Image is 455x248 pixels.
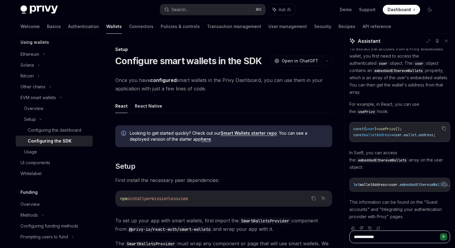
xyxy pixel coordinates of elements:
[172,6,188,13] div: Search...
[16,199,93,210] a: Overview
[404,133,416,137] span: wallet
[271,56,322,66] button: Open in ChatGPT
[207,19,261,34] a: Transaction management
[20,189,38,196] h5: Funding
[115,55,262,66] h1: Configure smart wallets in the SDK
[268,19,307,34] a: User management
[440,124,448,132] button: Copy the contents from the code block
[150,77,177,83] a: configured
[24,148,37,155] div: Usage
[363,19,391,34] a: API reference
[389,182,400,187] span: user.
[115,99,128,113] button: React
[358,109,375,114] span: usePrivy
[20,83,45,90] div: Other chains
[340,7,352,13] a: Demo
[402,133,404,137] span: .
[376,127,379,131] span: =
[115,176,332,184] span: First install the necessary peer dependencies:
[120,196,128,201] span: npm
[440,180,448,188] button: Copy the contents from the code block
[130,130,326,142] span: Looking to get started quickly? Check out our . You can see a deployed version of the starter app .
[178,196,188,201] span: viem
[16,125,93,136] a: Configuring the dashboard
[440,233,447,240] button: Send message
[255,7,262,12] span: ⌘ K
[349,199,450,220] p: This information can be found on the "Guest accounts" and "Integrating your authentication provid...
[20,61,34,69] div: Solana
[387,182,389,187] span: =
[20,233,68,240] div: Prompting users to fund
[28,127,81,134] div: Configuring the dashboard
[20,51,39,58] div: Ethereum
[425,5,435,14] button: Toggle dark mode
[121,131,127,137] svg: Info
[349,149,450,171] p: In Swift, you can access the array on the user object:
[20,72,34,80] div: Bitcoin
[68,19,99,34] a: Authentication
[24,116,36,123] div: Setup
[349,101,450,115] p: For example, in React, you can use the hook:
[28,137,72,145] div: Configuring the SDK
[364,127,366,131] span: {
[20,222,78,230] div: Configuring funding methods
[24,105,43,112] div: Overview
[47,19,61,34] a: Basics
[160,4,265,15] button: Search...⌘K
[16,221,93,231] a: Configuring funding methods
[353,133,364,137] span: const
[106,19,122,34] a: Wallets
[144,196,178,201] span: permissionless
[115,46,332,52] div: Setup
[433,133,435,137] span: ;
[339,19,355,34] a: Recipes
[359,7,376,13] a: Support
[20,94,56,101] div: EVM smart wallets
[310,194,317,202] button: Copy the contents from the code block
[135,99,162,113] button: React Native
[319,194,327,202] button: Ask AI
[388,7,411,13] span: Dashboard
[358,158,407,163] span: embeddedEthereumWallets
[201,137,211,142] a: here
[400,182,448,187] span: embeddedEthereumWallets
[20,170,42,177] div: Whitelabel
[282,58,318,64] span: Open in ChatGPT
[221,130,277,136] a: Smart Wallets starter repo
[416,133,419,137] span: .
[115,216,332,233] span: To set up your app with smart wallets, first import the component from and wrap your app with it.
[161,19,200,34] a: Policies & controls
[448,182,450,187] span: .
[20,19,40,34] a: Welcome
[419,133,433,137] span: address
[124,240,177,247] code: SmartWalletsProvider
[364,133,391,137] span: walletAddress
[16,146,93,157] a: Usage
[16,103,93,114] a: Overview
[20,5,58,14] img: dark logo
[358,37,380,45] span: Assistant
[395,127,402,131] span: ();
[20,159,50,166] div: UI components
[379,127,395,131] span: usePrivy
[115,76,332,93] span: Once you have smart wallets in the Privy Dashboard, you can use them in your application with jus...
[314,19,331,34] a: Security
[391,133,393,137] span: =
[16,136,93,146] a: Configuring the SDK
[16,157,93,168] a: UI components
[374,68,423,73] span: embeddedEthereumWallets
[374,127,376,131] span: }
[279,7,291,13] span: Ask AI
[383,5,420,14] a: Dashboard
[349,45,450,96] p: To extract the account from a Privy embedded wallet, you first need to access the authenticated o...
[16,168,93,179] a: Whitelabel
[126,226,213,233] code: @privy-io/react-auth/smart-wallets
[366,127,374,131] span: user
[128,196,144,201] span: install
[20,212,38,219] div: Methods
[115,162,135,171] span: Setup
[20,201,40,208] div: Overview
[129,19,153,34] a: Connectors
[353,182,360,187] span: let
[239,218,292,224] code: SmartWalletsProvider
